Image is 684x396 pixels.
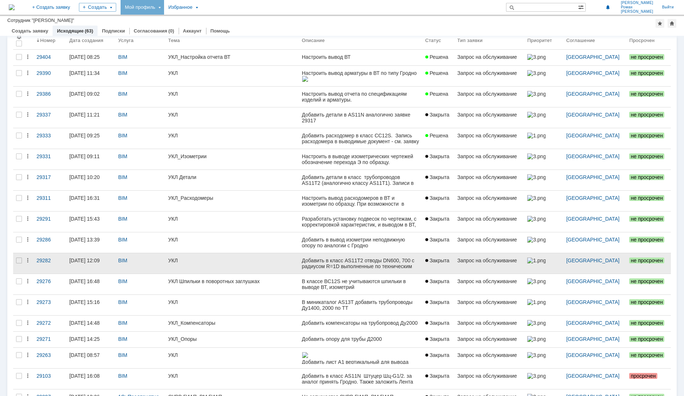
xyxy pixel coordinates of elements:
[455,253,525,274] a: Запрос на обслуживание
[168,174,296,180] div: УКЛ Детали
[527,299,546,305] img: 1.png
[37,216,64,222] div: 29291
[168,133,296,138] div: УКЛ
[566,195,620,201] a: [GEOGRAPHIC_DATA]
[457,216,522,222] div: Запрос на обслуживание
[425,237,449,243] span: Закрыта
[34,66,66,86] a: 29390
[34,191,66,211] a: 29311
[626,66,671,86] a: не просрочен
[527,258,546,263] img: 1.png
[165,50,299,65] a: УКЛ_Настройка отчета ВТ
[422,31,455,50] th: Статус
[566,133,620,138] a: [GEOGRAPHIC_DATA]
[37,299,64,305] div: 29273
[118,91,128,97] a: BIM
[527,336,546,342] img: 3.png
[118,38,134,43] div: Услуга
[118,373,128,379] a: BIM
[566,320,620,326] a: [GEOGRAPHIC_DATA]
[165,369,299,389] a: УКЛ
[115,31,166,50] th: Услуга
[457,352,522,358] div: Запрос на обслуживание
[524,212,563,232] a: 3.png
[210,28,230,34] a: Помощь
[527,133,546,138] img: 1.png
[566,153,620,159] a: [GEOGRAPHIC_DATA]
[34,332,66,347] a: 29271
[425,352,449,358] span: Закрыта
[524,31,563,50] th: Приоритет
[527,38,552,43] div: Приоритет
[566,258,620,263] a: [GEOGRAPHIC_DATA]
[168,258,296,263] div: УКЛ
[118,195,128,201] a: BIM
[629,299,664,305] span: не просрочен
[40,38,56,43] div: Номер
[455,149,525,170] a: Запрос на обслуживание
[422,369,455,389] a: Закрыта
[118,299,128,305] a: BIM
[425,91,448,97] span: Решена
[457,336,522,342] div: Запрос на обслуживание
[168,112,296,118] div: УКЛ
[425,70,448,76] span: Решена
[524,295,563,315] a: 1.png
[34,369,66,389] a: 29103
[457,112,522,118] div: Запрос на обслуживание
[629,320,664,326] span: не просрочен
[37,278,64,284] div: 29276
[524,332,563,347] a: 3.png
[629,153,664,159] span: не просрочен
[455,348,525,368] a: Запрос на обслуживание
[626,232,671,253] a: не просрочен
[168,336,296,342] div: УКЛ_Опоры
[457,54,522,60] div: Запрос на обслуживание
[66,66,115,86] a: [DATE] 11:34
[79,3,116,12] div: Создать
[621,1,653,5] span: [PERSON_NAME]
[626,348,671,368] a: не просрочен
[457,38,483,43] div: Тип заявки
[69,195,100,201] div: [DATE] 16:31
[455,212,525,232] a: Запрос на обслуживание
[69,320,100,326] div: [DATE] 14:48
[457,373,522,379] div: Запрос на обслуживание
[37,54,64,60] div: 29404
[37,320,64,326] div: 29272
[66,212,115,232] a: [DATE] 15:43
[527,91,546,97] img: 3.png
[165,87,299,107] a: УКЛ
[69,54,100,60] div: [DATE] 08:25
[118,216,128,222] a: BIM
[134,28,167,34] a: Согласования
[37,70,64,76] div: 29390
[455,369,525,389] a: Запрос на обслуживание
[425,320,449,326] span: Закрыта
[165,191,299,211] a: УКЛ_Расходомеры
[34,253,66,274] a: 29282
[626,128,671,149] a: не просрочен
[118,237,128,243] a: BIM
[457,195,522,201] div: Запрос на обслуживание
[524,87,563,107] a: 3.png
[9,4,15,10] img: logo
[457,133,522,138] div: Запрос на обслуживание
[425,174,449,180] span: Закрыта
[168,70,296,76] div: УКЛ
[626,191,671,211] a: не просрочен
[524,66,563,86] a: 3.png
[527,195,546,201] img: 3.png
[118,258,128,263] a: BIM
[69,237,100,243] div: [DATE] 13:39
[34,107,66,128] a: 29337
[629,278,664,284] span: не просрочен
[66,253,115,274] a: [DATE] 12:09
[66,274,115,294] a: [DATE] 16:48
[524,232,563,253] a: 3.png
[527,174,546,180] img: 3.png
[66,232,115,253] a: [DATE] 13:39
[69,91,100,97] div: [DATE] 09:02
[524,348,563,368] a: 3.png
[37,336,64,342] div: 29271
